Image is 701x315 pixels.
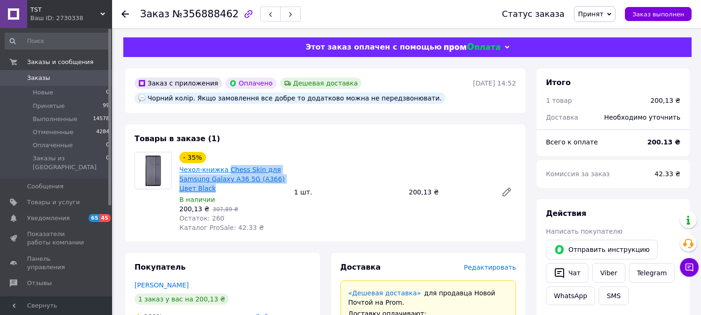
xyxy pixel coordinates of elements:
span: Написать покупателю [546,228,623,235]
span: Заказ выполнен [632,11,684,18]
span: №356888462 [172,8,239,20]
span: 0 [106,154,109,171]
span: 42.33 ₴ [655,170,680,178]
span: Заказ [140,8,170,20]
span: Заказы [27,74,50,82]
span: Выполненные [33,115,78,123]
button: Отправить инструкцию [546,240,658,259]
a: WhatsApp [546,286,595,305]
div: Оплачено [226,78,276,89]
div: Заказ с приложения [135,78,222,89]
div: Дешевая доставка [280,78,362,89]
img: Чехол-книжка Chess Skin для Samsung Galaxy A36 5G (A366) Цвет Black [135,152,171,189]
span: 65 [89,214,99,222]
div: Статус заказа [502,9,565,19]
span: Отмененные [33,128,73,136]
a: Telegram [629,263,675,283]
span: Доставка [340,263,381,272]
span: 307,89 ₴ [212,206,238,213]
span: Заказы из [GEOGRAPHIC_DATA] [33,154,106,171]
div: Чорний колір. Якщо замовлення все добре то додатково можна не передзвонювати. [135,93,446,104]
span: В наличии [179,196,215,203]
span: Товары и услуги [27,198,80,207]
div: 1 заказ у вас на 200,13 ₴ [135,294,229,305]
a: Чехол-книжка Chess Skin для Samsung Galaxy A36 5G (A366) Цвет Black [179,166,285,192]
span: Оплаченные [33,141,73,150]
div: Необходимо уточнить [599,107,686,128]
span: Показатели работы компании [27,230,86,247]
a: Viber [592,263,625,283]
span: Новые [33,88,53,97]
button: Заказ выполнен [625,7,692,21]
a: «Дешевая доставка» [348,289,421,297]
span: TST [30,6,100,14]
a: [PERSON_NAME] [135,281,189,289]
span: 45 [99,214,110,222]
span: Всего к оплате [546,138,598,146]
span: Итого [546,78,571,87]
span: Этот заказ оплачен с помощью [305,43,441,51]
button: SMS [599,286,629,305]
time: [DATE] 14:52 [473,79,516,87]
span: Каталог ProSale: 42.33 ₴ [179,224,264,231]
button: Чат с покупателем [680,258,699,277]
button: Чат [546,263,588,283]
span: Доставка [546,114,578,121]
span: 0 [106,88,109,97]
span: 4284 [96,128,109,136]
div: для продавца Новой Почтой на Prom. [348,288,509,307]
b: 200.13 ₴ [647,138,680,146]
span: Заказы и сообщения [27,58,93,66]
span: 1 товар [546,97,572,104]
span: Принят [578,10,603,18]
span: Уведомления [27,214,70,222]
img: :speech_balloon: [138,94,146,102]
div: 200,13 ₴ [405,186,494,199]
span: Остаток: 260 [179,215,225,222]
span: Товары в заказе (1) [135,134,220,143]
span: Покупатель [135,263,185,272]
span: Принятые [33,102,65,110]
span: Сообщения [27,182,64,191]
span: 200,13 ₴ [179,205,209,213]
div: Вернуться назад [121,9,129,19]
div: 200,13 ₴ [651,96,680,105]
div: - 35% [179,152,206,163]
a: Редактировать [497,183,516,201]
span: Отзывы [27,279,52,287]
span: Покупатели [27,295,65,303]
span: Действия [546,209,587,218]
span: Комиссия за заказ [546,170,610,178]
span: 0 [106,141,109,150]
div: 1 шт. [290,186,405,199]
span: 99 [103,102,109,110]
input: Поиск [5,33,110,50]
img: evopay logo [444,43,500,52]
span: Панель управления [27,255,86,272]
span: 14578 [93,115,109,123]
div: Ваш ID: 2730338 [30,14,112,22]
span: Редактировать [464,264,516,271]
